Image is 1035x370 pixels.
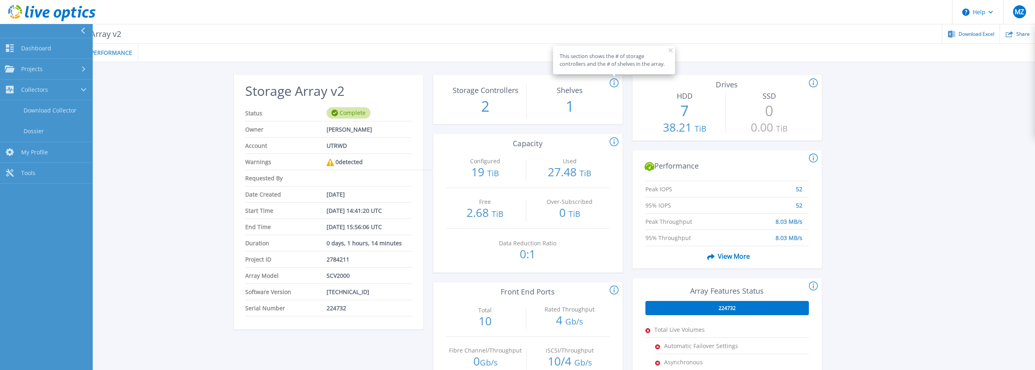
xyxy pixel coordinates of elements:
span: Serial Number [245,300,327,316]
span: 224732 [719,305,736,312]
span: MZ [1015,9,1024,15]
span: [DATE] [327,186,345,202]
span: TiB [580,168,591,179]
span: Share [1016,32,1030,37]
span: TiB [492,208,503,219]
span: Owner [245,121,327,137]
p: 0.00 [730,121,808,134]
span: Tools [21,169,35,177]
span: Projects [21,65,43,73]
span: View More [704,249,750,264]
p: 27.48 [530,166,609,179]
p: 10 [446,315,525,327]
span: Dashboard [21,45,51,52]
span: Requested By [245,170,327,186]
span: [DATE] 14:41:20 UTC [327,203,382,219]
span: Automatic Failover Settings [664,338,745,354]
p: 7 [645,100,724,121]
p: Fibre Channel/Throughput [448,348,523,353]
span: Download Excel [959,32,994,37]
span: 8.03 MB/s [776,230,802,238]
span: 52 [796,197,802,205]
span: Array Model [245,268,327,283]
span: TiB [569,208,580,219]
span: My Profile [21,149,48,156]
p: Over-Subscribed [532,199,607,205]
p: Rated Throughput [532,307,607,312]
h2: Performance [645,162,809,171]
p: 0 [446,355,525,368]
span: 8.03 MB/s [776,214,802,221]
h3: Array Features Status [645,287,809,295]
div: This section shows the # of storage controllers and the # of shelves in the array. [560,52,669,68]
p: 1 [531,96,609,117]
span: Peak IOPS [645,181,728,189]
span: Performance [91,50,132,56]
span: Start Time [245,203,327,219]
span: Date Created [245,186,327,202]
div: Complete [327,107,370,119]
p: Configured [448,158,522,164]
h3: SSD [730,92,808,100]
p: 0 [730,100,808,121]
p: iSCSI/Throughput [533,348,607,353]
span: 2784211 [327,251,349,267]
p: 0 [530,207,609,220]
span: Software Version [245,284,327,300]
span: 0 days, 1 hours, 14 minutes [327,235,402,251]
span: End Time [245,219,327,235]
span: SCV2000 [327,268,350,283]
span: UTRWD [327,138,347,154]
p: 38.21 [645,121,724,134]
h2: Storage Array v2 [245,84,411,99]
span: Warnings [245,154,327,170]
span: Asynchronous [664,354,745,370]
p: Data Reduction Ratio [490,240,565,246]
p: Storage Controllers [448,87,523,94]
p: 2 [446,96,525,117]
p: 4 [530,314,609,327]
h3: HDD [645,92,724,100]
p: 2.68 [446,207,525,220]
span: Status [245,105,327,121]
p: Free [448,199,522,205]
span: Total Live Volumes [654,322,736,338]
span: TiB [695,123,706,134]
p: Shelves [533,87,607,94]
span: [TECHNICAL_ID] [327,284,369,300]
p: 19 [446,166,525,179]
p: Used [532,158,607,164]
span: Peak Throughput [645,214,728,221]
span: [DATE] 15:56:06 UTC [327,219,382,235]
span: Account [245,138,327,154]
span: TiB [487,168,499,179]
span: TiB [776,123,788,134]
span: 95% Throughput [645,230,728,238]
span: Gb/s [574,357,592,368]
p: Total [448,307,522,313]
span: Collectors [21,86,48,93]
p: 10 / 4 [531,355,609,368]
p: 0:1 [488,248,567,260]
div: 0 detected [327,154,363,170]
span: Gb/s [480,357,498,368]
span: 52 [796,181,802,189]
span: Duration [245,235,327,251]
span: 224732 [327,300,346,316]
span: 95% IOPS [645,197,728,205]
span: [PERSON_NAME] [327,121,372,137]
span: Gb/s [565,316,583,327]
span: Project ID [245,251,327,267]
